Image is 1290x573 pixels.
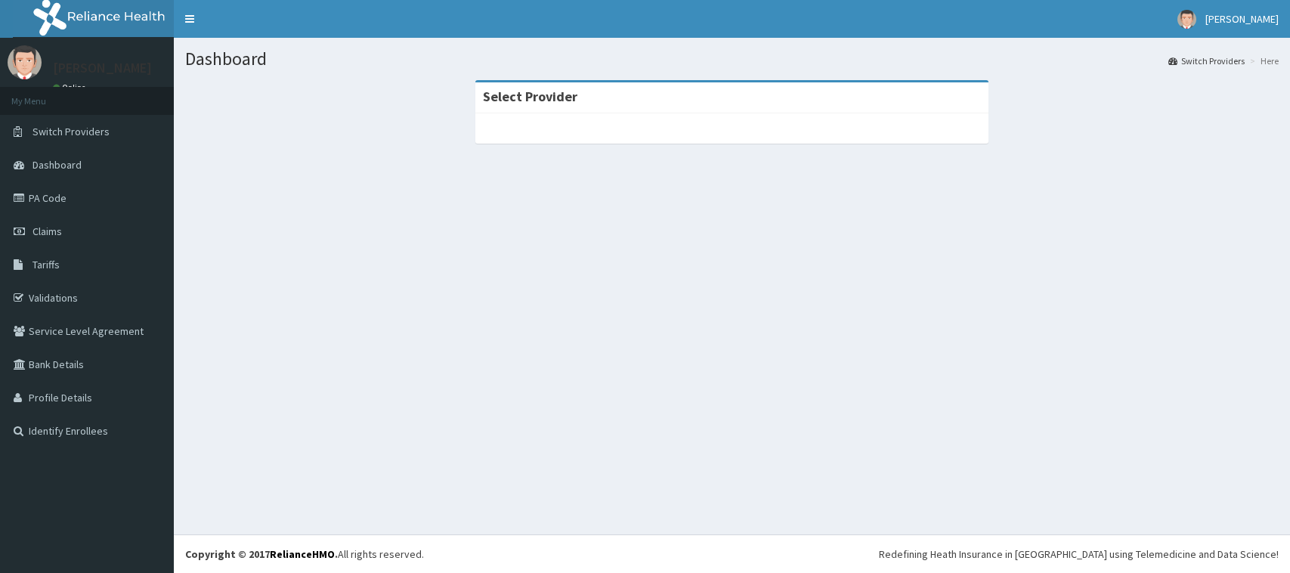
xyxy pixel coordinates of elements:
[32,125,110,138] span: Switch Providers
[1168,54,1245,67] a: Switch Providers
[32,258,60,271] span: Tariffs
[483,88,577,105] strong: Select Provider
[8,45,42,79] img: User Image
[53,82,89,93] a: Online
[879,547,1279,562] div: Redefining Heath Insurance in [GEOGRAPHIC_DATA] using Telemedicine and Data Science!
[1177,10,1196,29] img: User Image
[174,534,1290,573] footer: All rights reserved.
[32,225,62,238] span: Claims
[1246,54,1279,67] li: Here
[185,547,338,561] strong: Copyright © 2017 .
[270,547,335,561] a: RelianceHMO
[53,61,152,75] p: [PERSON_NAME]
[185,49,1279,69] h1: Dashboard
[32,158,82,172] span: Dashboard
[1205,12,1279,26] span: [PERSON_NAME]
